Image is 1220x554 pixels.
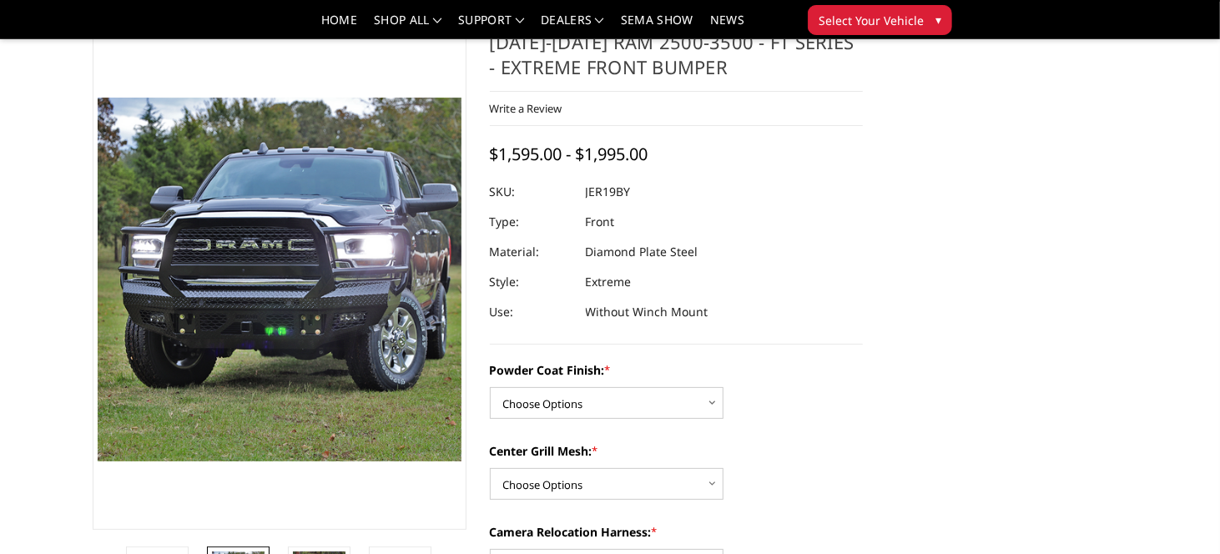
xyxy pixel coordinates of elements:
[819,12,924,29] span: Select Your Vehicle
[490,29,864,92] h1: [DATE]-[DATE] Ram 2500-3500 - FT Series - Extreme Front Bumper
[490,177,573,207] dt: SKU:
[374,14,441,38] a: shop all
[808,5,952,35] button: Select Your Vehicle
[586,207,615,237] dd: Front
[490,361,864,379] label: Powder Coat Finish:
[490,101,562,116] a: Write a Review
[490,237,573,267] dt: Material:
[490,207,573,237] dt: Type:
[490,143,648,165] span: $1,595.00 - $1,995.00
[490,442,864,460] label: Center Grill Mesh:
[586,267,632,297] dd: Extreme
[621,14,693,38] a: SEMA Show
[321,14,357,38] a: Home
[586,297,708,327] dd: Without Winch Mount
[586,177,631,207] dd: JER19BY
[490,297,573,327] dt: Use:
[490,267,573,297] dt: Style:
[93,29,466,530] a: 2019-2025 Ram 2500-3500 - FT Series - Extreme Front Bumper
[458,14,524,38] a: Support
[710,14,744,38] a: News
[935,11,941,28] span: ▾
[541,14,604,38] a: Dealers
[586,237,698,267] dd: Diamond Plate Steel
[1137,474,1220,554] iframe: Chat Widget
[490,523,864,541] label: Camera Relocation Harness:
